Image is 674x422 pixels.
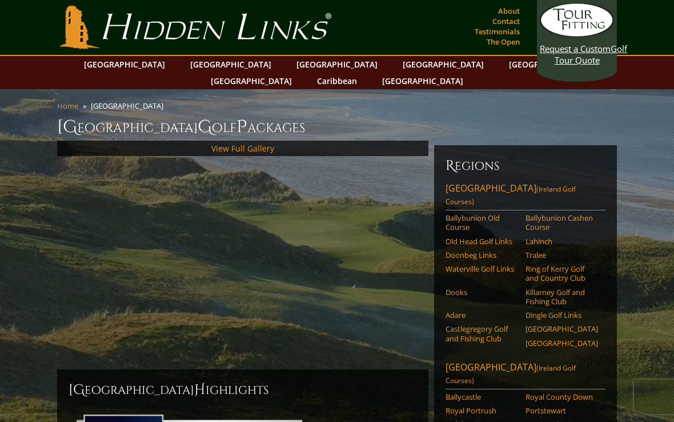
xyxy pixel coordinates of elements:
a: Doonbeg Links [446,250,518,260]
a: Castlegregory Golf and Fishing Club [446,324,518,343]
span: G [198,116,212,138]
a: Lahinch [525,237,598,246]
a: Contact [490,13,523,29]
a: Waterville Golf Links [446,264,518,273]
a: Dooks [446,288,518,297]
span: Request a Custom [540,43,611,54]
a: Adare [446,310,518,320]
a: [GEOGRAPHIC_DATA](Ireland Golf Courses) [446,182,605,210]
h6: Regions [446,157,605,175]
a: Ballybunion Old Course [446,213,518,232]
a: Ring of Kerry Golf and Country Club [525,264,598,283]
h1: [GEOGRAPHIC_DATA] olf ackages [57,116,617,138]
a: [GEOGRAPHIC_DATA] [205,73,298,89]
a: [GEOGRAPHIC_DATA] [525,324,598,333]
span: H [194,381,206,399]
a: Old Head Golf Links [446,237,518,246]
a: Ballybunion Cashen Course [525,213,598,232]
a: [GEOGRAPHIC_DATA] [525,339,598,348]
a: Request a CustomGolf Tour Quote [540,3,614,66]
a: [GEOGRAPHIC_DATA] [78,56,171,73]
h2: [GEOGRAPHIC_DATA] ighlights [69,381,417,399]
a: [GEOGRAPHIC_DATA](Ireland Golf Courses) [446,361,605,389]
a: Royal Portrush [446,406,518,415]
li: [GEOGRAPHIC_DATA] [91,101,168,111]
a: The Open [484,34,523,50]
a: [GEOGRAPHIC_DATA] [291,56,383,73]
span: P [236,116,247,138]
a: [GEOGRAPHIC_DATA] [503,56,596,73]
a: Tralee [525,250,598,260]
a: Royal County Down [525,392,598,401]
a: Testimonials [472,23,523,39]
a: Killarney Golf and Fishing Club [525,288,598,306]
a: Caribbean [311,73,363,89]
a: [GEOGRAPHIC_DATA] [376,73,469,89]
a: View Full Gallery [211,143,274,154]
a: [GEOGRAPHIC_DATA] [184,56,277,73]
a: Ballycastle [446,392,518,401]
span: (Ireland Golf Courses) [446,363,576,385]
a: Dingle Golf Links [525,310,598,320]
a: [GEOGRAPHIC_DATA] [397,56,490,73]
a: About [495,3,523,19]
a: Portstewart [525,406,598,415]
a: Home [57,101,78,111]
